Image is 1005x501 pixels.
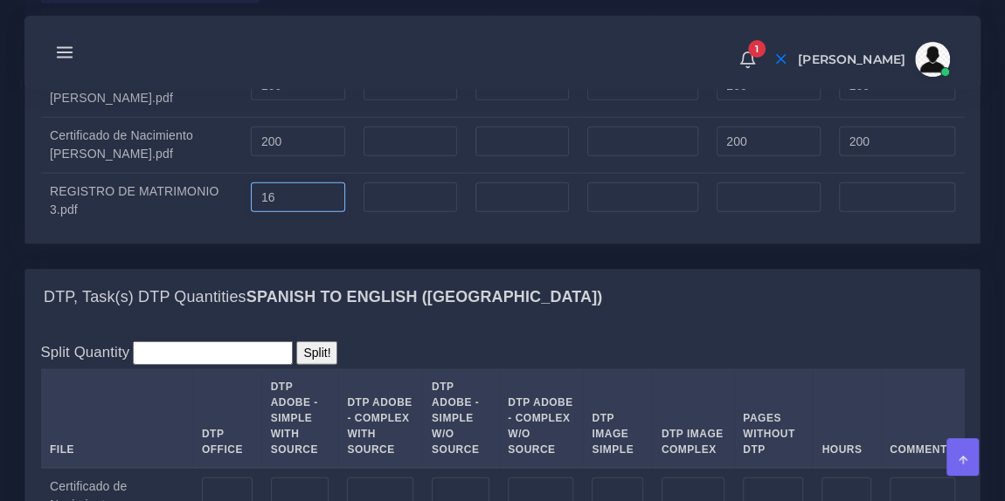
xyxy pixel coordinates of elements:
[732,50,763,69] a: 1
[881,369,965,468] th: Comment
[25,270,980,326] div: DTP, Task(s) DTP QuantitiesSpanish TO English ([GEOGRAPHIC_DATA])
[338,369,423,468] th: DTP Adobe - Complex With Source
[41,369,193,468] th: File
[261,369,338,468] th: DTP Adobe - Simple With Source
[499,369,583,468] th: DTP Adobe - Complex W/O Source
[748,40,766,58] span: 1
[246,288,603,305] b: Spanish TO English ([GEOGRAPHIC_DATA])
[422,369,498,468] th: DTP Adobe - Simple W/O Source
[192,369,261,468] th: DTP Office
[915,42,950,77] img: avatar
[41,173,242,229] td: REGISTRO DE MATRIMONIO 3.pdf
[41,341,130,363] label: Split Quantity
[44,288,602,307] h4: DTP, Task(s) DTP Quantities
[296,341,337,365] input: Split!
[41,61,242,118] td: Certificado de Nacimiento [PERSON_NAME].pdf
[41,117,242,173] td: Certificado de Nacimiento [PERSON_NAME].pdf
[798,53,905,65] span: [PERSON_NAME]
[734,369,813,468] th: Pages Without DTP
[652,369,733,468] th: DTP Image Complex
[789,42,956,77] a: [PERSON_NAME]avatar
[813,369,881,468] th: Hours
[583,369,652,468] th: DTP Image Simple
